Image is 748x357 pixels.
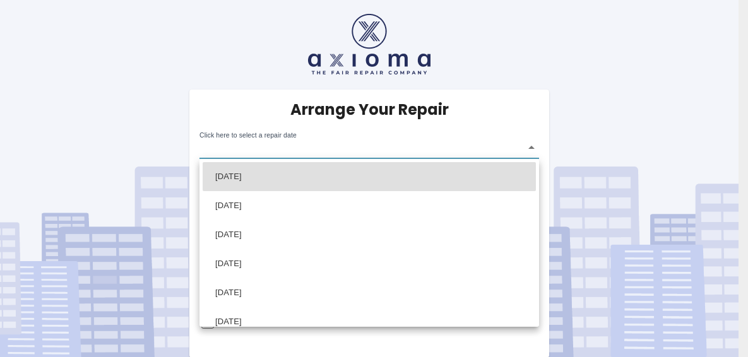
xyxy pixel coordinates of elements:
[203,278,536,307] li: [DATE]
[203,249,536,278] li: [DATE]
[203,307,536,336] li: [DATE]
[203,220,536,249] li: [DATE]
[203,191,536,220] li: [DATE]
[203,162,536,191] li: [DATE]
